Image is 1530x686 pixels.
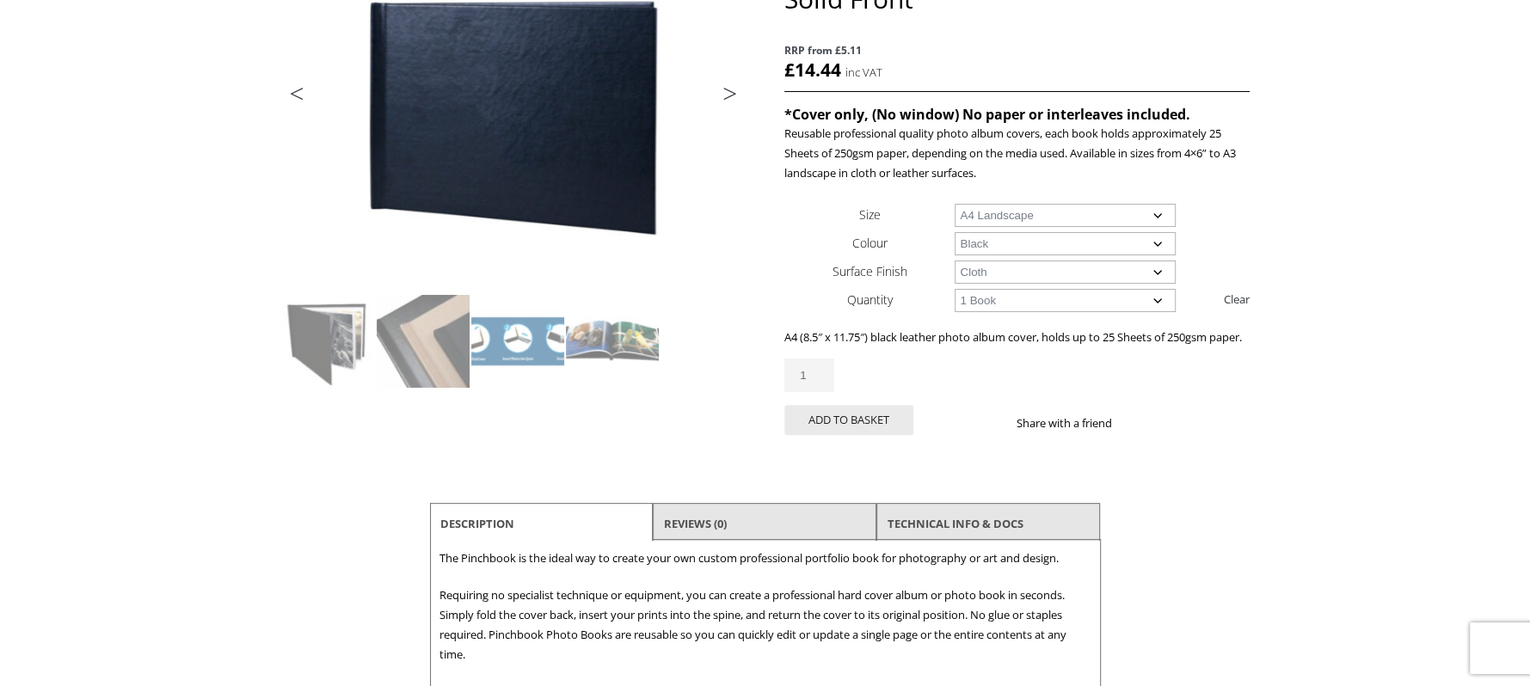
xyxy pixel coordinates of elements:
[377,389,470,482] img: Pinchbook Photo Book Covers* with Solid Front - Image 6
[1133,416,1146,430] img: facebook sharing button
[471,295,564,388] img: Pinchbook Photo Book Covers* with Solid Front - Image 3
[566,389,659,482] img: Pinchbook Photo Book Covers* with Solid Front - Image 8
[282,389,375,482] img: Pinchbook Photo Book Covers* with Solid Front - Image 5
[852,235,888,251] label: Colour
[439,585,1091,665] p: Requiring no specialist technique or equipment, you can create a professional hard cover album or...
[784,328,1249,347] p: A4 (8.5″ x 11.75″) black leather photo album cover, holds up to 25 Sheets of 250gsm paper.
[377,295,470,388] img: Pinchbook Photo Book Covers* with Solid Front - Image 2
[282,295,375,388] img: Pinchbook Photo Book Covers* with Solid Front
[440,508,514,539] a: Description
[847,291,893,308] label: Quantity
[859,206,881,223] label: Size
[784,124,1249,183] p: Reusable professional quality photo album covers, each book holds approximately 25 Sheets of 250g...
[439,548,1091,568] p: The Pinchbook is the ideal way to create your own custom professional portfolio book for photogra...
[1174,416,1188,430] img: email sharing button
[784,358,834,392] input: Product quantity
[471,389,564,482] img: Pinchbook Photo Book Covers* with Solid Front - Image 7
[1224,285,1250,313] a: Clear options
[784,405,913,435] button: Add to basket
[1153,416,1167,430] img: twitter sharing button
[664,508,727,539] a: Reviews (0)
[784,105,1249,124] h4: *Cover only, (No window) No paper or interleaves included.
[833,263,907,279] label: Surface Finish
[1017,413,1133,433] p: Share with a friend
[888,508,1023,539] a: TECHNICAL INFO & DOCS
[784,58,795,82] span: £
[566,295,659,388] img: Pinchbook Photo Book Covers* with Solid Front - Image 4
[784,40,1249,60] span: RRP from £5.11
[784,58,841,82] bdi: 14.44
